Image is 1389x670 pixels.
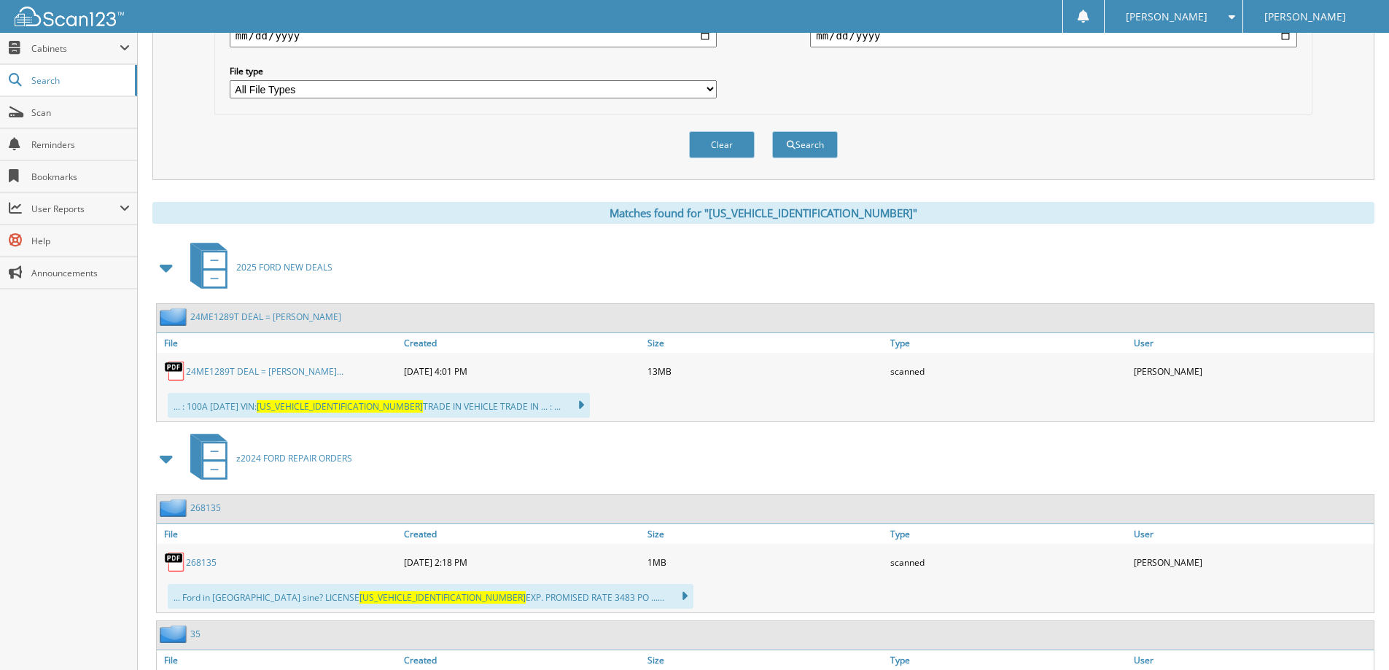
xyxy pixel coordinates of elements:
div: 1MB [644,548,887,577]
a: File [157,333,400,353]
label: File type [230,65,717,77]
a: 268135 [190,502,221,514]
span: [PERSON_NAME] [1126,12,1207,21]
a: User [1130,524,1374,544]
a: 24ME1289T DEAL = [PERSON_NAME] [190,311,341,323]
img: PDF.png [164,360,186,382]
a: Size [644,333,887,353]
div: Matches found for "[US_VEHICLE_IDENTIFICATION_NUMBER]" [152,202,1374,224]
div: scanned [887,357,1130,386]
div: scanned [887,548,1130,577]
div: [PERSON_NAME] [1130,357,1374,386]
div: [PERSON_NAME] [1130,548,1374,577]
div: ... : 100A [DATE] VIN: TRADE IN VEHICLE TRADE IN ... : ... [168,393,590,418]
span: Bookmarks [31,171,130,183]
a: Size [644,650,887,670]
a: File [157,650,400,670]
div: ... Ford in [GEOGRAPHIC_DATA] sine? LICENSE EXP. PROMISED RATE 3483 PO ...... [168,584,693,609]
button: Search [772,131,838,158]
iframe: Chat Widget [1316,600,1389,670]
span: z2024 FORD REPAIR ORDERS [236,452,352,464]
span: [US_VEHICLE_IDENTIFICATION_NUMBER] [257,400,423,413]
a: 2025 FORD NEW DEALS [182,238,332,296]
span: 2025 FORD NEW DEALS [236,261,332,273]
button: Clear [689,131,755,158]
span: Help [31,235,130,247]
a: Type [887,333,1130,353]
span: Scan [31,106,130,119]
img: folder2.png [160,625,190,643]
input: start [230,24,717,47]
a: Type [887,650,1130,670]
a: Created [400,650,644,670]
a: File [157,524,400,544]
span: Announcements [31,267,130,279]
div: [DATE] 2:18 PM [400,548,644,577]
span: Reminders [31,139,130,151]
a: Size [644,524,887,544]
a: Type [887,524,1130,544]
a: User [1130,333,1374,353]
a: z2024 FORD REPAIR ORDERS [182,429,352,487]
span: Cabinets [31,42,120,55]
input: end [810,24,1297,47]
img: folder2.png [160,499,190,517]
img: folder2.png [160,308,190,326]
span: [US_VEHICLE_IDENTIFICATION_NUMBER] [359,591,526,604]
img: scan123-logo-white.svg [15,7,124,26]
a: 35 [190,628,201,640]
div: 13MB [644,357,887,386]
a: 268135 [186,556,217,569]
div: [DATE] 4:01 PM [400,357,644,386]
img: PDF.png [164,551,186,573]
a: Created [400,333,644,353]
span: [PERSON_NAME] [1264,12,1346,21]
span: Search [31,74,128,87]
a: Created [400,524,644,544]
a: 24ME1289T DEAL = [PERSON_NAME]... [186,365,343,378]
a: User [1130,650,1374,670]
span: User Reports [31,203,120,215]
